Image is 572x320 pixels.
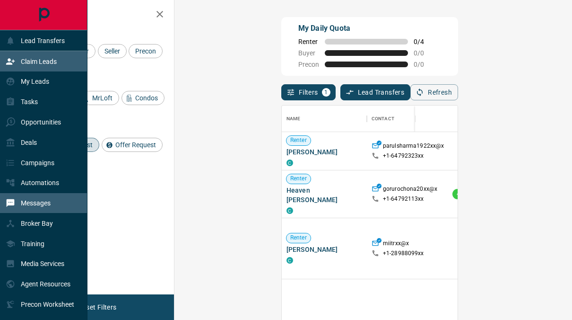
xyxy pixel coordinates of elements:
div: Precon [129,44,163,58]
span: [PERSON_NAME] [286,245,362,254]
button: Lead Transfers [340,84,411,100]
span: [PERSON_NAME] [286,147,362,157]
div: Offer Request [102,138,163,152]
p: +1- 64792113xx [383,195,424,203]
span: Seller [101,47,123,55]
span: Renter [286,234,311,242]
span: Precon [298,61,319,68]
div: condos.ca [286,257,293,264]
p: gorurochona20xx@x [383,185,437,195]
p: miitrxx@x [383,240,409,249]
div: Name [286,106,301,132]
div: condos.ca [286,160,293,166]
span: Offer Request [112,141,159,149]
button: Filters1 [281,84,336,100]
span: Condos [132,94,161,102]
p: +1- 64792323xx [383,152,424,160]
span: Renter [298,38,319,45]
span: 0 / 4 [414,38,434,45]
span: 0 / 0 [414,49,434,57]
div: condos.ca [286,207,293,214]
div: MrLoft [78,91,119,105]
span: Precon [132,47,159,55]
div: Contact [367,106,442,132]
h2: Filters [30,9,165,21]
span: 0 / 0 [414,61,434,68]
button: Refresh [410,84,458,100]
span: Renter [286,175,311,183]
div: Condos [121,91,165,105]
p: +1- 28988099xx [383,249,424,258]
span: MrLoft [89,94,116,102]
div: Name [282,106,367,132]
span: Buyer [298,49,319,57]
div: Contact [372,106,394,132]
span: Heaven [PERSON_NAME] [286,186,362,204]
span: Renter [286,136,311,144]
span: 1 [323,89,329,96]
button: Reset Filters [72,299,122,315]
p: My Daily Quota [298,23,434,34]
p: parulsharma1922xx@x [383,142,444,152]
div: Seller [98,44,127,58]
